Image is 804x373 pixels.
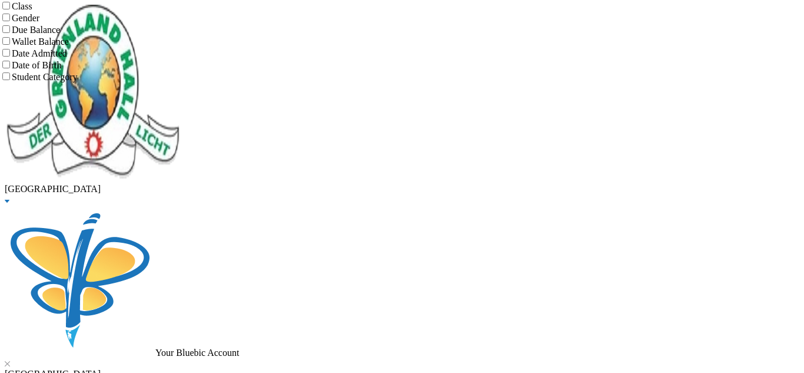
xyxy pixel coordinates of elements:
span: Class [12,1,32,11]
div: [GEOGRAPHIC_DATA] [5,184,799,194]
span: Due Balance [12,25,60,35]
input: Date Admitted [2,49,10,57]
input: Student Category [2,72,10,80]
input: Gender [2,14,10,21]
input: Class [2,2,10,9]
img: logo [5,5,181,181]
input: Wallet Balance [2,37,10,45]
span: Date Admitted [12,48,67,58]
input: Due Balance [2,25,10,33]
span: Student Category [12,72,78,82]
input: Date of Birth [2,61,10,68]
span: Gender [12,13,39,23]
span: Wallet Balance [12,37,69,47]
span: Your Bluebic Account [155,348,239,358]
span: Date of Birth [12,60,61,70]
